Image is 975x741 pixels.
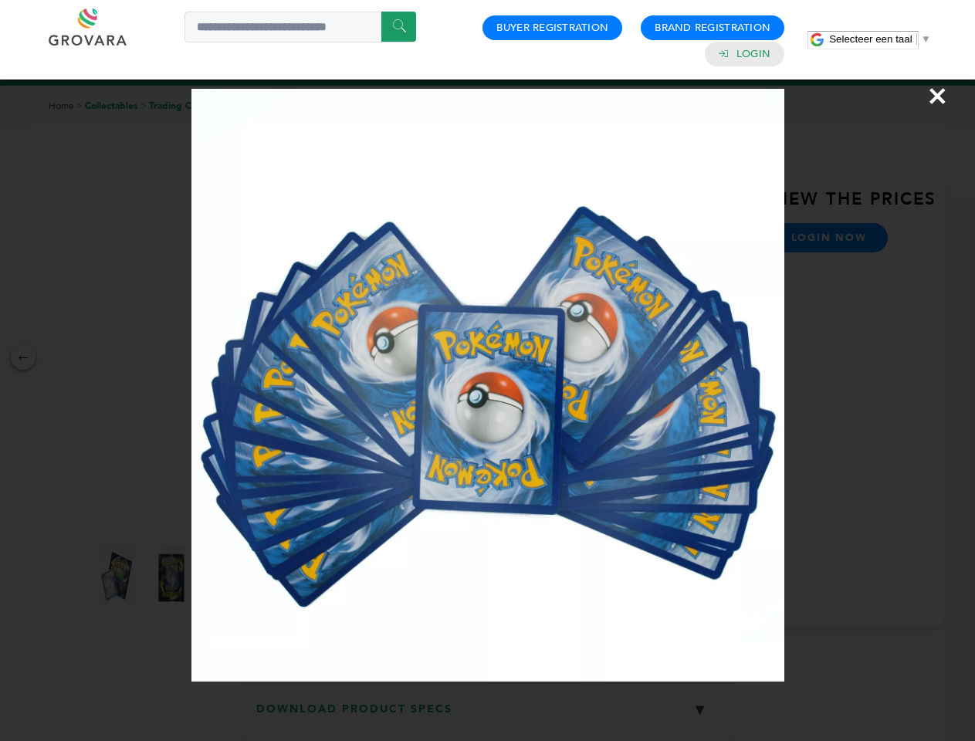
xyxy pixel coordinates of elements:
[916,33,917,45] span: ​
[921,33,931,45] span: ▼
[496,21,608,35] a: Buyer Registration
[655,21,770,35] a: Brand Registration
[829,33,931,45] a: Selecteer een taal​
[829,33,912,45] span: Selecteer een taal
[185,12,416,42] input: Search a product or brand...
[736,47,770,61] a: Login
[191,89,784,682] img: Image Preview
[927,74,948,117] span: ×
